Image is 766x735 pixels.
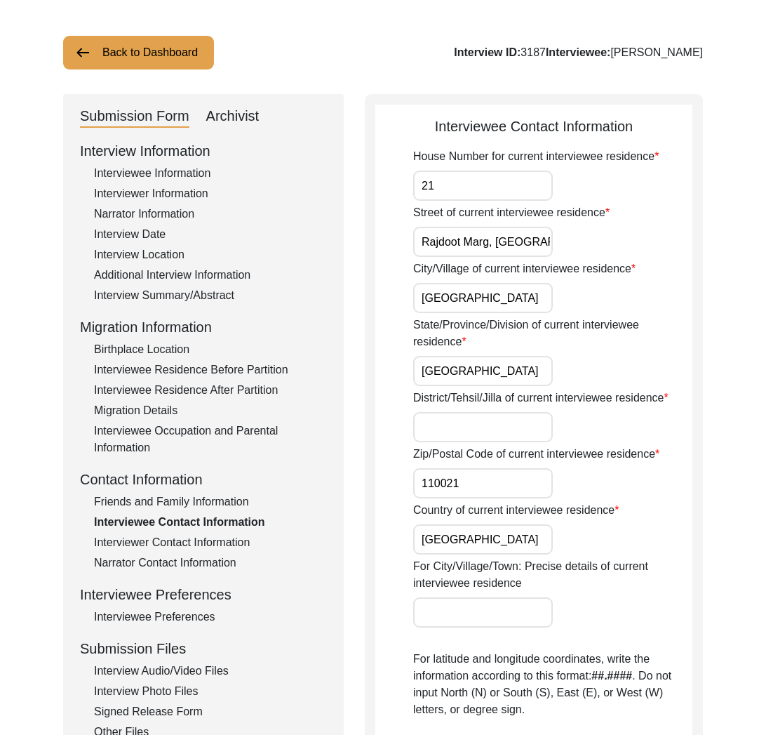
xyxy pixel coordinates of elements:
[94,555,327,571] div: Narrator Contact Information
[591,670,632,682] b: ##.####
[63,36,214,69] button: Back to Dashboard
[413,148,659,165] label: House Number for current interviewee residence
[94,341,327,358] div: Birthplace Location
[413,390,668,406] label: District/Tehsil/Jilla of current interviewee residence
[94,703,327,720] div: Signed Release Form
[94,494,327,510] div: Friends and Family Information
[413,204,610,221] label: Street of current interviewee residence
[80,140,327,161] div: Interview Information
[94,514,327,531] div: Interviewee Contact Information
[80,469,327,490] div: Contact Information
[80,317,327,338] div: Migration Information
[454,44,703,61] div: 3187 [PERSON_NAME]
[413,317,692,350] label: State/Province/Division of current interviewee residence
[94,534,327,551] div: Interviewer Contact Information
[80,584,327,605] div: Interviewee Preferences
[454,46,520,58] b: Interview ID:
[94,683,327,700] div: Interview Photo Files
[206,105,260,128] div: Archivist
[94,287,327,304] div: Interview Summary/Abstract
[413,502,619,519] label: Country of current interviewee residence
[94,423,327,456] div: Interviewee Occupation and Parental Information
[546,46,610,58] b: Interviewee:
[94,362,327,378] div: Interviewee Residence Before Partition
[94,185,327,202] div: Interviewer Information
[413,446,659,463] label: Zip/Postal Code of current interviewee residence
[94,382,327,399] div: Interviewee Residence After Partition
[94,206,327,223] div: Narrator Information
[94,609,327,625] div: Interviewee Preferences
[94,663,327,680] div: Interview Audio/Video Files
[94,165,327,182] div: Interviewee Information
[94,246,327,263] div: Interview Location
[74,44,91,61] img: arrow-left.png
[94,226,327,243] div: Interview Date
[375,116,692,137] div: Interviewee Contact Information
[413,260,636,277] label: City/Village of current interviewee residence
[413,558,692,592] label: For City/Village/Town: Precise details of current interviewee residence
[94,402,327,419] div: Migration Details
[94,267,327,284] div: Additional Interview Information
[80,638,327,659] div: Submission Files
[80,105,189,128] div: Submission Form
